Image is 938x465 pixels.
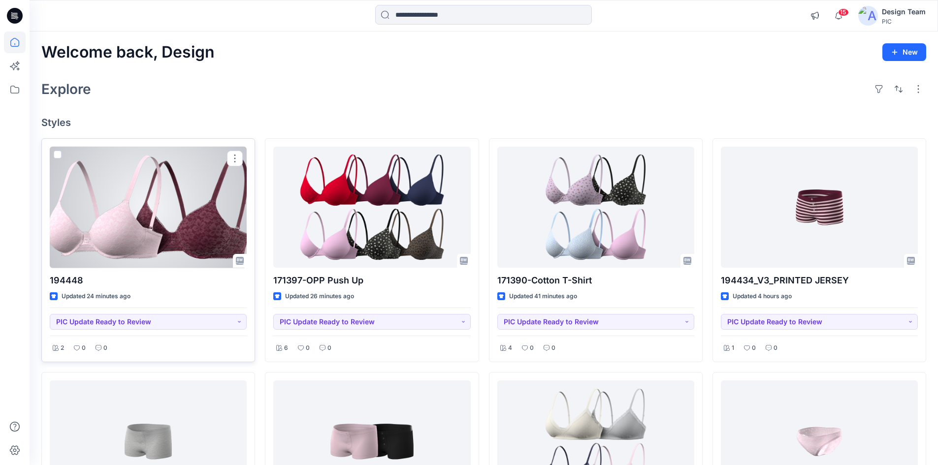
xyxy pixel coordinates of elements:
[327,343,331,353] p: 0
[721,147,918,268] a: 194434_V3_PRINTED JERSEY
[774,343,777,353] p: 0
[509,291,577,302] p: Updated 41 minutes ago
[882,18,926,25] div: PIC
[285,291,354,302] p: Updated 26 minutes ago
[752,343,756,353] p: 0
[530,343,534,353] p: 0
[858,6,878,26] img: avatar
[732,343,734,353] p: 1
[273,274,470,287] p: 171397-OPP Push Up
[62,291,130,302] p: Updated 24 minutes ago
[497,147,694,268] a: 171390-Cotton T-Shirt
[508,343,512,353] p: 4
[103,343,107,353] p: 0
[882,43,926,61] button: New
[41,117,926,128] h4: Styles
[273,147,470,268] a: 171397-OPP Push Up
[82,343,86,353] p: 0
[733,291,792,302] p: Updated 4 hours ago
[61,343,64,353] p: 2
[882,6,926,18] div: Design Team
[551,343,555,353] p: 0
[50,274,247,287] p: 194448
[306,343,310,353] p: 0
[50,147,247,268] a: 194448
[838,8,849,16] span: 15
[41,43,215,62] h2: Welcome back, Design
[284,343,288,353] p: 6
[721,274,918,287] p: 194434_V3_PRINTED JERSEY
[41,81,91,97] h2: Explore
[497,274,694,287] p: 171390-Cotton T-Shirt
